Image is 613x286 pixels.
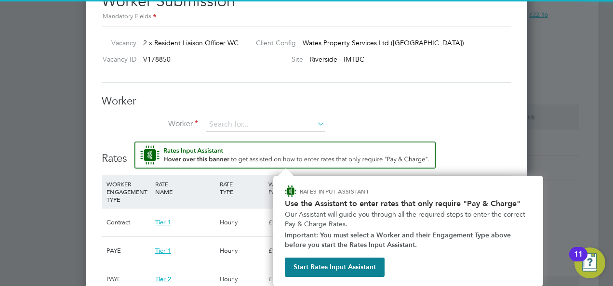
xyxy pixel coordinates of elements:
[266,175,315,200] div: WORKER PAY RATE
[206,117,325,132] input: Search for...
[574,254,583,267] div: 11
[248,39,296,47] label: Client Config
[102,94,511,108] h3: Worker
[266,237,315,265] div: £14.34
[315,175,363,200] div: HOLIDAY PAY
[104,208,153,236] div: Contract
[363,175,412,200] div: EMPLOYER COST
[102,142,511,166] h3: Rates
[217,175,266,200] div: RATE TYPE
[266,208,315,236] div: £19.05
[285,199,532,208] h2: Use the Assistant to enter rates that only require "Pay & Charge"
[303,39,464,47] span: Wates Property Services Ltd ([GEOGRAPHIC_DATA])
[412,175,460,200] div: AGENCY MARKUP
[143,39,239,47] span: 2 x Resident Liaison Officer WC
[574,247,605,278] button: Open Resource Center, 11 new notifications
[102,12,511,22] div: Mandatory Fields
[134,142,436,169] button: Rate Assistant
[310,55,364,64] span: Riverside - IMTBC
[98,55,136,64] label: Vacancy ID
[98,39,136,47] label: Vacancy
[285,210,532,229] p: Our Assistant will guide you through all the required steps to enter the correct Pay & Charge Rates.
[248,55,303,64] label: Site
[102,119,198,129] label: Worker
[285,185,296,197] img: ENGAGE Assistant Icon
[155,218,171,226] span: Tier 1
[155,275,171,283] span: Tier 2
[104,237,153,265] div: PAYE
[143,55,171,64] span: V178850
[153,175,217,200] div: RATE NAME
[104,175,153,208] div: WORKER ENGAGEMENT TYPE
[300,187,421,195] p: RATES INPUT ASSISTANT
[285,231,513,249] strong: Important: You must select a Worker and their Engagement Type above before you start the Rates In...
[217,237,266,265] div: Hourly
[217,208,266,236] div: Hourly
[155,247,171,255] span: Tier 1
[460,175,509,208] div: AGENCY CHARGE RATE
[285,258,385,277] button: Start Rates Input Assistant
